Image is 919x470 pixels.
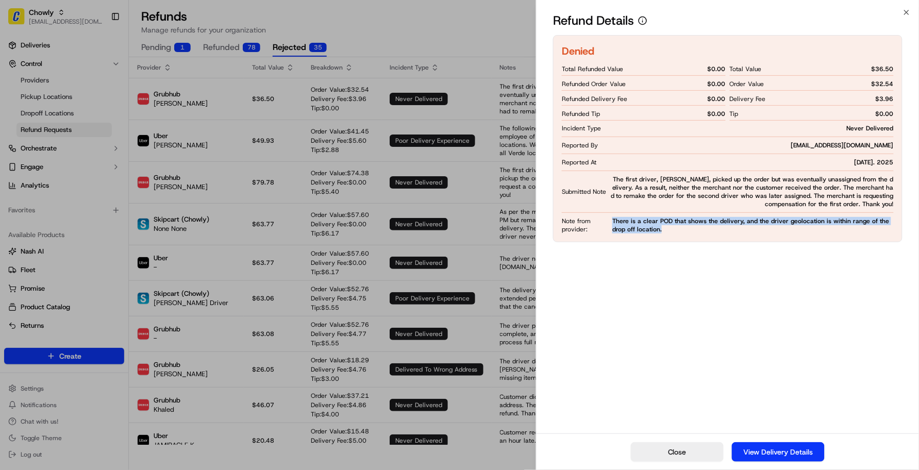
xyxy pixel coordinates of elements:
span: Order Value [730,80,764,88]
button: Start new chat [175,102,188,114]
span: Total Refunded Value [562,65,623,73]
h1: Refund Details [553,12,634,29]
span: Refunded Tip [562,110,600,118]
span: Tip [730,110,739,118]
span: $ 0.00 [876,110,894,118]
span: Note from provider: [562,217,610,233]
span: $ 36.50 [872,65,894,73]
img: 1736555255976-a54dd68f-1ca7-489b-9aae-adbdc363a1c4 [10,98,29,117]
div: Start new chat [35,98,169,109]
span: The first driver, [PERSON_NAME], picked up the order but was eventually unassigned from the deliv... [610,175,894,208]
span: $ 0.00 [708,110,726,118]
button: Close [631,442,724,462]
span: $ 3.96 [876,95,894,103]
a: 💻API Documentation [83,145,170,164]
span: API Documentation [97,149,165,160]
span: Refunded Order Value [562,80,626,88]
p: Welcome 👋 [10,41,188,58]
div: 📗 [10,150,19,159]
span: $ 0.00 [708,80,726,88]
span: [EMAIL_ADDRESS][DOMAIN_NAME] [791,141,894,149]
span: Knowledge Base [21,149,79,160]
span: Refunded Delivery Fee [562,95,627,103]
span: Total Value [730,65,762,73]
span: There is a clear POD that shows the delivery, and the driver geolocation is within range of the d... [612,217,894,233]
span: [DATE]. 2025 [855,158,894,166]
div: 💻 [87,150,95,159]
span: Never Delivered [847,124,894,132]
span: Reported At [562,158,596,166]
h2: Denied [562,44,594,58]
a: View Delivery Details [732,442,825,462]
img: Nash [10,10,31,31]
span: Delivery Fee [730,95,766,103]
span: Reported By [562,141,598,149]
span: $ 32.54 [872,80,894,88]
div: We're available if you need us! [35,109,130,117]
span: Incident Type [562,124,601,132]
a: Powered byPylon [73,174,125,182]
span: Submitted Note [562,188,606,196]
a: 📗Knowledge Base [6,145,83,164]
input: Got a question? Start typing here... [27,66,186,77]
span: $ 0.00 [708,95,726,103]
span: $ 0.00 [708,65,726,73]
span: Pylon [103,175,125,182]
